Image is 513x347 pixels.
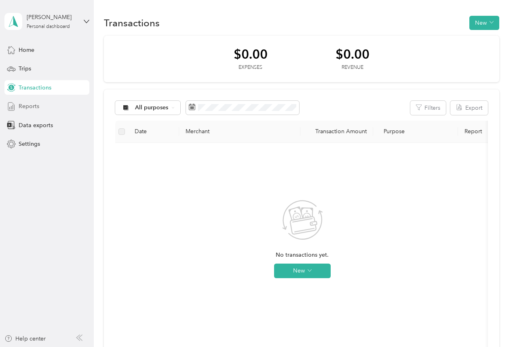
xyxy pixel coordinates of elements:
[468,302,513,347] iframe: Everlance-gr Chat Button Frame
[300,121,373,143] th: Transaction Amount
[19,121,53,130] span: Data exports
[19,46,34,54] span: Home
[104,19,160,27] h1: Transactions
[234,47,268,61] div: $0.00
[27,24,70,29] div: Personal dashboard
[19,140,40,148] span: Settings
[276,251,329,260] span: No transactions yet.
[274,264,331,278] button: New
[380,128,405,135] span: Purpose
[135,105,169,111] span: All purposes
[410,101,446,115] button: Filters
[19,102,39,111] span: Reports
[19,64,31,73] span: Trips
[336,47,369,61] div: $0.00
[336,64,369,71] div: Revenue
[179,121,300,143] th: Merchant
[128,121,179,143] th: Date
[4,334,46,343] button: Help center
[469,16,499,30] button: New
[27,13,77,21] div: [PERSON_NAME]
[234,64,268,71] div: Expenses
[450,101,488,115] button: Export
[19,83,51,92] span: Transactions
